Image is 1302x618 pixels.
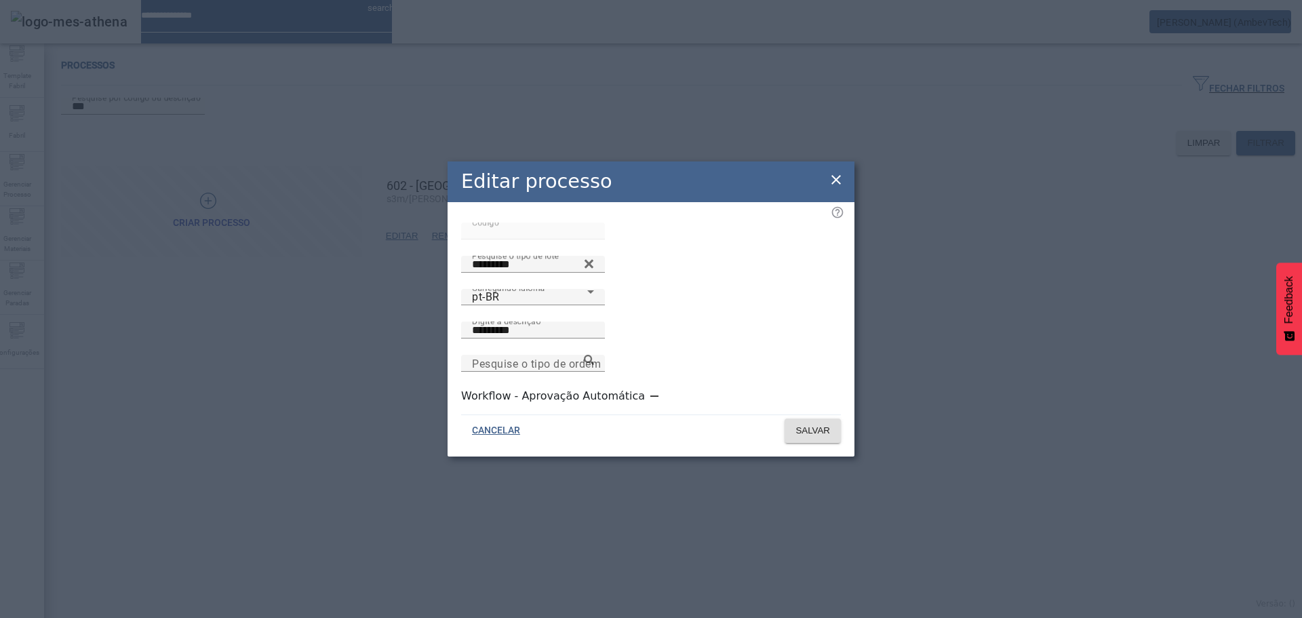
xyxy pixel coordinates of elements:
[785,419,841,443] button: SALVAR
[472,316,540,326] mat-label: Digite a descrição
[1283,276,1295,324] span: Feedback
[795,424,830,438] span: SALVAR
[461,419,531,443] button: CANCELAR
[461,388,648,404] label: Workflow - Aprovação Automática
[472,355,594,372] input: Number
[472,424,520,438] span: CANCELAR
[472,250,559,260] mat-label: Pesquise o tipo de lote
[1276,263,1302,355] button: Feedback - Mostrar pesquisa
[472,256,594,273] input: Number
[472,217,499,227] mat-label: Código
[461,167,612,196] h2: Editar processo
[472,357,601,370] mat-label: Pesquise o tipo de ordem
[472,290,500,303] span: pt-BR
